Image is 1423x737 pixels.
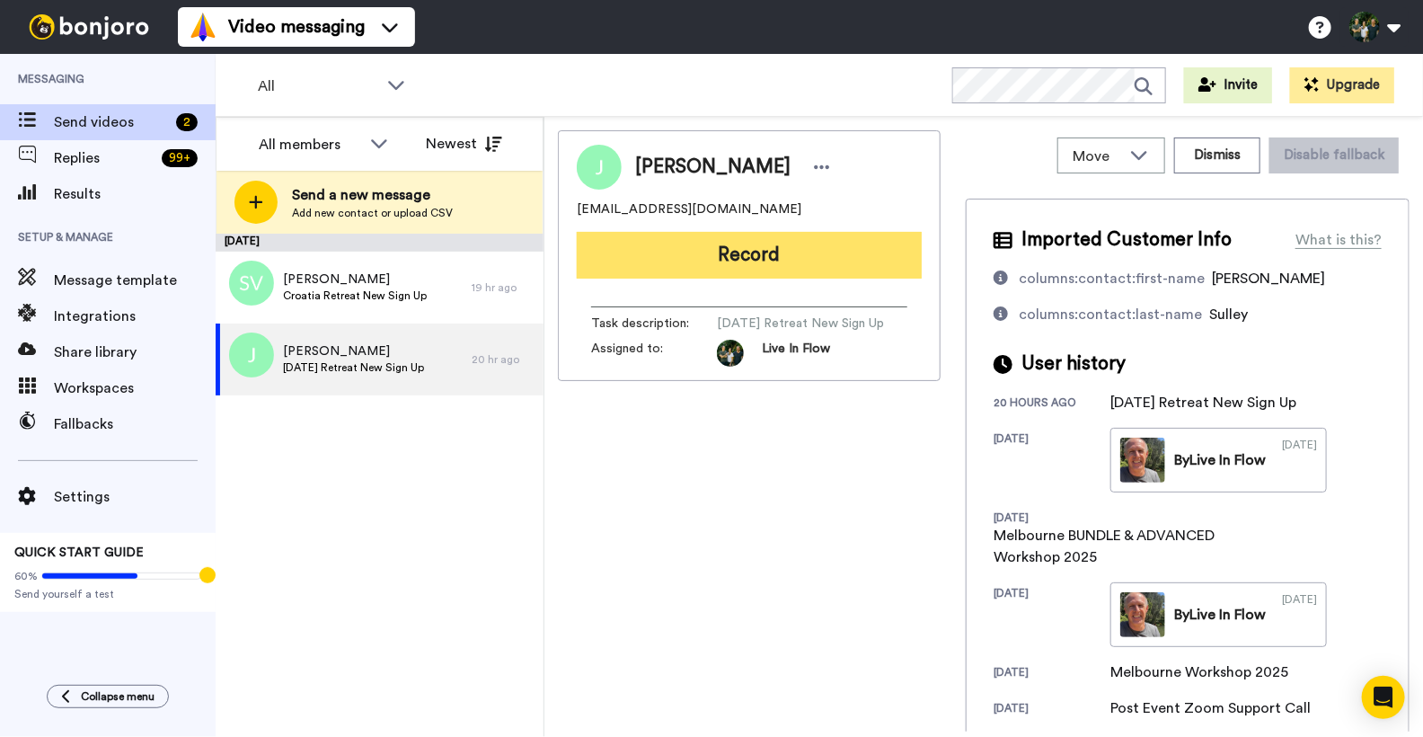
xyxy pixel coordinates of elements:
img: 9ab9fa68-0594-45f6-8210-d3fbecee507b-thumb.jpg [1120,438,1165,483]
div: [DATE] [216,234,544,252]
span: Sulley [1209,307,1248,322]
span: Message template [54,270,216,291]
button: Upgrade [1290,67,1394,103]
button: Disable fallback [1269,138,1399,173]
span: Workspaces [54,377,216,399]
span: Send videos [54,111,169,133]
span: All [258,75,378,97]
div: By Live In Flow [1174,449,1266,471]
span: Send a new message [292,184,453,206]
div: Tooltip anchor [199,567,216,583]
span: Live In Flow [762,340,830,367]
div: [DATE] [994,511,1110,525]
span: [PERSON_NAME] [283,271,427,289]
span: [PERSON_NAME] [1212,271,1325,286]
span: Imported Customer Info [1021,226,1232,253]
span: Task description : [591,315,717,333]
span: [DATE] Retreat New Sign Up [283,360,424,375]
img: Image of James Sulley [577,145,622,190]
div: columns:contact:first-name [1019,268,1205,289]
div: 20 hr ago [472,352,535,367]
div: All members [259,134,361,155]
span: Share library [54,342,216,363]
span: Replies [54,147,155,169]
span: Fallbacks [54,413,216,435]
span: [DATE] Retreat New Sign Up [717,315,888,333]
div: 20 hours ago [994,395,1110,413]
span: 60% [14,569,38,583]
span: Results [54,183,216,205]
span: [PERSON_NAME] [635,154,791,181]
div: Melbourne Workshop 2025 [1110,662,1288,683]
span: Collapse menu [81,689,155,704]
span: [PERSON_NAME] [283,342,424,360]
div: columns:contact:last-name [1019,304,1202,325]
a: ByLive In Flow[DATE] [1110,582,1327,647]
div: Post Event Zoom Support Call [1110,697,1311,719]
span: Add new contact or upload CSV [292,206,453,220]
div: 99 + [162,149,198,167]
div: [DATE] [994,431,1110,493]
span: Assigned to: [591,340,717,367]
img: sv.png [229,261,274,306]
img: vm-color.svg [189,13,217,41]
div: 2 [176,113,198,131]
div: 19 hr ago [472,280,535,295]
div: [DATE] [994,586,1110,647]
button: Record [577,232,922,279]
div: [DATE] [1282,438,1317,483]
img: j.png [229,333,274,377]
img: f726839c-da80-44f7-9929-adf709dd6556-thumb.jpg [1120,592,1165,637]
button: Newest [412,126,516,162]
div: [DATE] [994,701,1110,719]
div: Open Intercom Messenger [1362,676,1405,719]
span: Croatia Retreat New Sign Up [283,289,427,303]
div: By Live In Flow [1174,604,1266,626]
span: [EMAIL_ADDRESS][DOMAIN_NAME] [577,200,801,218]
img: bj-logo-header-white.svg [22,14,156,40]
button: Dismiss [1174,138,1260,173]
div: Melbourne BUNDLE & ADVANCED Workshop 2025 [994,525,1281,568]
button: Collapse menu [47,685,169,708]
div: [DATE] [1282,592,1317,637]
span: QUICK START GUIDE [14,546,144,559]
span: User history [1021,351,1126,377]
div: [DATE] [994,665,1110,683]
span: Send yourself a test [14,587,201,601]
a: ByLive In Flow[DATE] [1110,428,1327,493]
span: Settings [54,486,216,508]
div: [DATE] Retreat New Sign Up [1110,392,1296,413]
span: Video messaging [228,14,365,40]
span: Move [1073,146,1121,167]
img: 0d943135-5d5e-4e5e-b8b7-f9a5d3d10a15-1598330493.jpg [717,340,744,367]
div: What is this? [1295,229,1382,251]
span: Integrations [54,306,216,327]
button: Invite [1184,67,1272,103]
